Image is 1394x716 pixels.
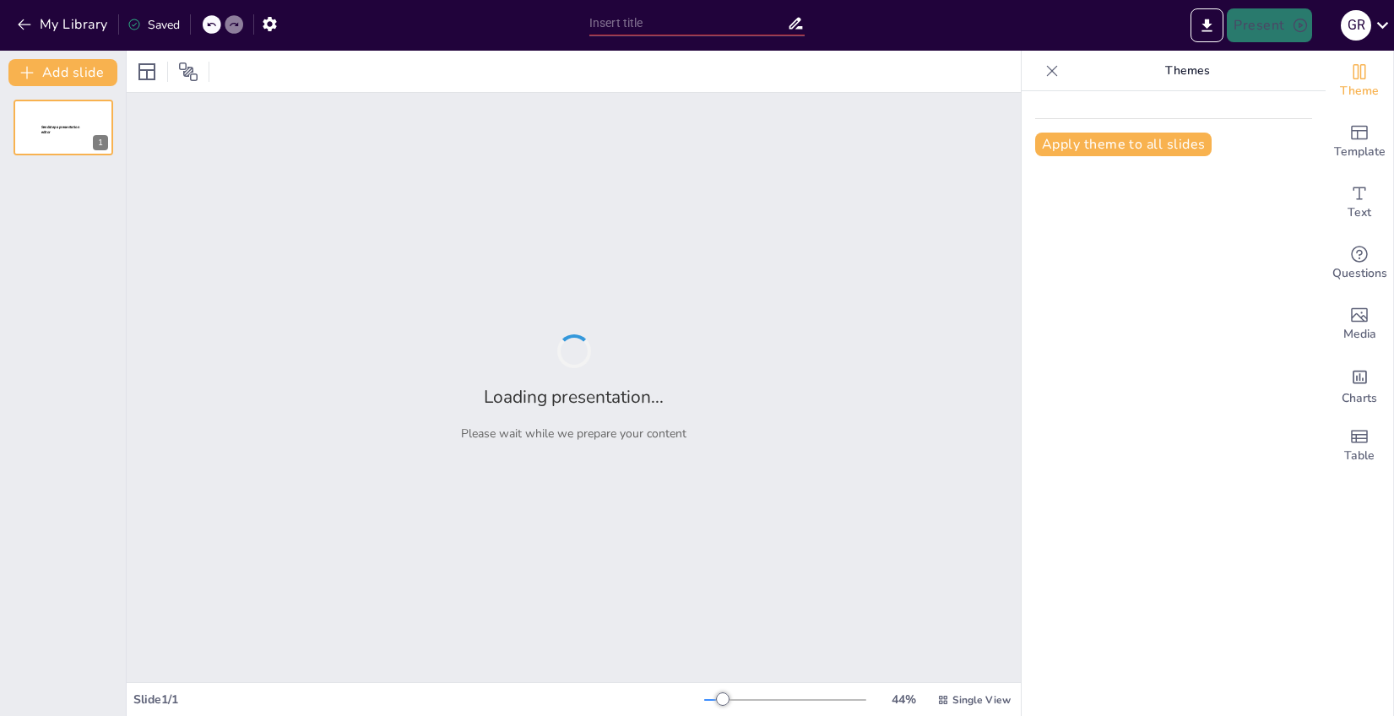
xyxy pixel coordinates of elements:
[1066,51,1309,91] p: Themes
[1326,51,1393,111] div: Change the overall theme
[1340,82,1379,100] span: Theme
[1326,233,1393,294] div: Get real-time input from your audience
[1326,355,1393,415] div: Add charts and graphs
[1334,143,1386,161] span: Template
[1344,447,1375,465] span: Table
[1342,389,1377,408] span: Charts
[1326,294,1393,355] div: Add images, graphics, shapes or video
[1326,111,1393,172] div: Add ready made slides
[1348,203,1371,222] span: Text
[1326,172,1393,233] div: Add text boxes
[1326,415,1393,476] div: Add a table
[1035,133,1212,156] button: Apply theme to all slides
[1332,264,1387,283] span: Questions
[1343,325,1376,344] span: Media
